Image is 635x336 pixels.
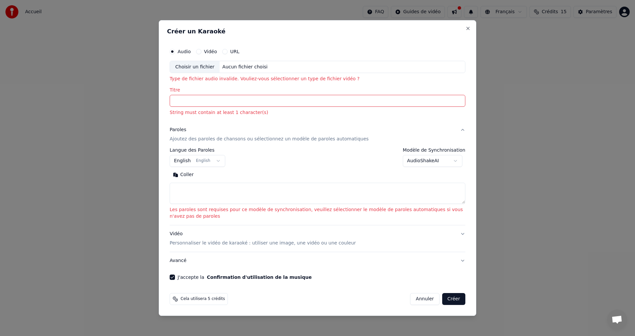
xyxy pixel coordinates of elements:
label: Titre [170,88,465,93]
button: ParolesAjoutez des paroles de chansons ou sélectionnez un modèle de paroles automatiques [170,122,465,148]
p: Ajoutez des paroles de chansons ou sélectionnez un modèle de paroles automatiques [170,136,369,143]
div: Paroles [170,127,186,133]
div: Vidéo [170,231,356,246]
label: Vidéo [204,49,217,54]
label: Langue des Paroles [170,148,225,153]
button: Créer [442,293,465,305]
button: Avancé [170,252,465,269]
p: Les paroles sont requises pour ce modèle de synchronisation, veuillez sélectionner le modèle de p... [170,207,465,220]
button: Coller [170,170,197,180]
div: Choisir un fichier [170,61,220,73]
label: J'accepte la [178,275,312,280]
label: URL [230,49,239,54]
button: VidéoPersonnaliser le vidéo de karaoké : utiliser une image, une vidéo ou une couleur [170,225,465,252]
h2: Créer un Karaoké [167,28,468,34]
div: Aucun fichier choisi [220,64,270,70]
p: Personnaliser le vidéo de karaoké : utiliser une image, une vidéo ou une couleur [170,240,356,246]
label: Modèle de Synchronisation [403,148,465,153]
span: Cela utilisera 5 crédits [181,296,225,302]
p: String must contain at least 1 character(s) [170,110,465,116]
button: J'accepte la [207,275,312,280]
div: ParolesAjoutez des paroles de chansons ou sélectionnez un modèle de paroles automatiques [170,148,465,225]
button: Annuler [410,293,439,305]
p: Type de fichier audio invalide. Vouliez-vous sélectionner un type de fichier vidéo ? [170,76,465,83]
label: Audio [178,49,191,54]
